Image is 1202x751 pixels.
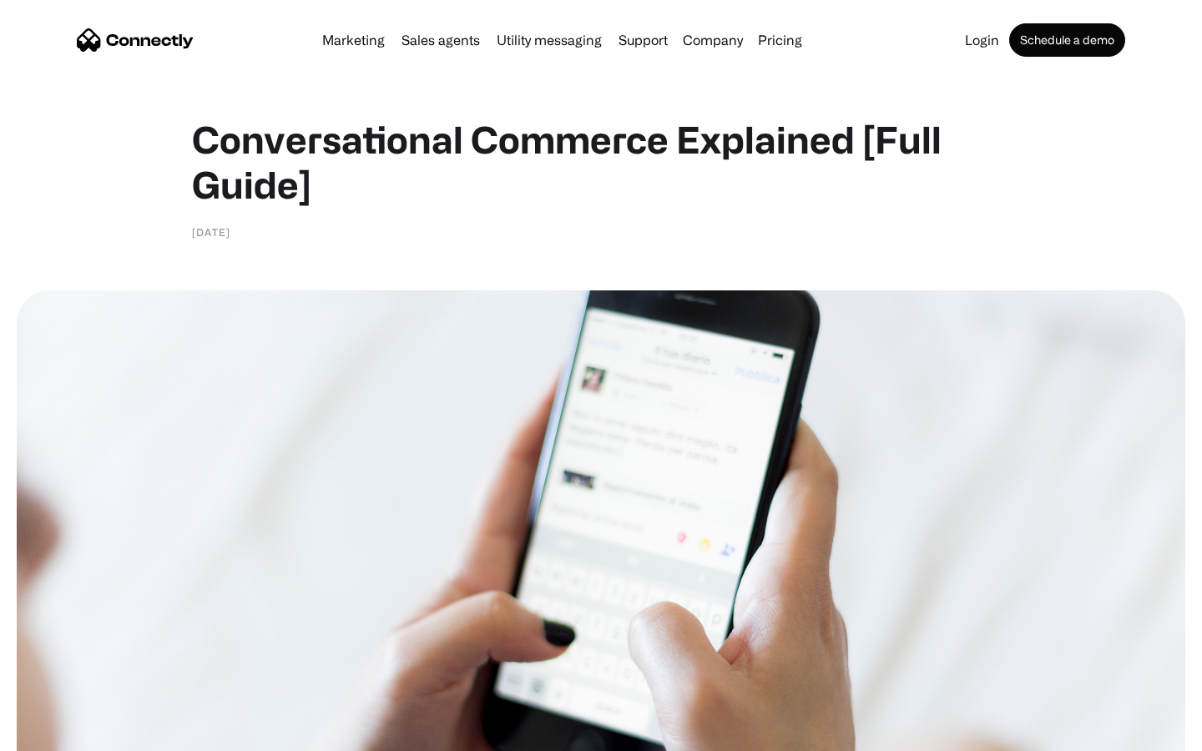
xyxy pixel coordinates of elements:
a: Support [612,33,674,47]
a: Utility messaging [490,33,609,47]
a: Marketing [316,33,391,47]
a: Schedule a demo [1009,23,1125,57]
a: Sales agents [395,33,487,47]
ul: Language list [33,722,100,745]
aside: Language selected: English [17,722,100,745]
h1: Conversational Commerce Explained [Full Guide] [192,117,1010,207]
div: [DATE] [192,224,230,240]
div: Company [678,28,748,52]
div: Company [683,28,743,52]
a: Login [958,33,1006,47]
a: home [77,28,194,53]
a: Pricing [751,33,809,47]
